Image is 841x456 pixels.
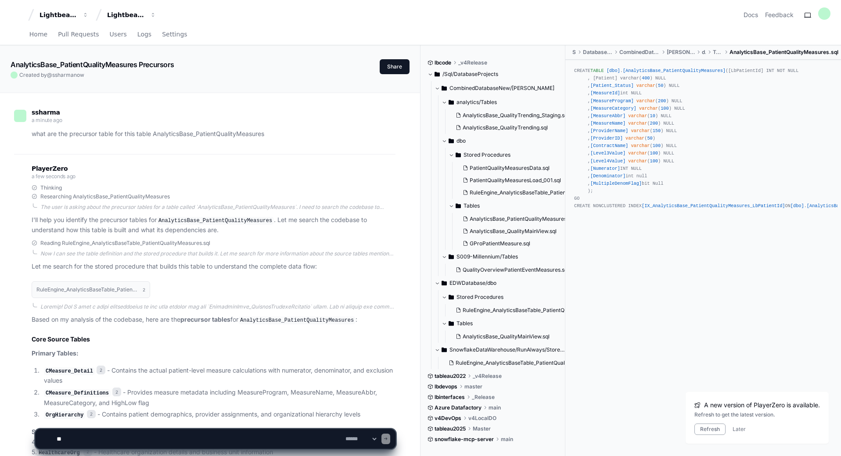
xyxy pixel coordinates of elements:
[40,204,395,211] div: The user is asking about the precursor tables for a table called `AnalyticsBase_PatientQualityMea...
[11,60,174,69] app-text-character-animate: AnalyticsBase_PatientQualityMeasures Precursors
[470,215,575,223] span: AnalyticsBase_PatientQualityMeasures.sql
[442,250,573,264] button: S009-Millennium/Tables
[590,158,625,164] span: [Level4Value]
[435,81,566,95] button: CombinedDatabaseNew/[PERSON_NAME]
[694,424,726,435] button: Refresh
[110,32,127,37] span: Users
[47,72,52,78] span: @
[631,143,650,148] span: varchar
[41,366,395,386] li: - Contains the actual patient-level measure calculations with numerator, denominator, and exclusi...
[137,25,151,45] a: Logs
[472,394,495,401] span: _Release
[435,276,566,290] button: EDWDatabase/dbo
[32,349,79,357] strong: Primary Tables:
[590,121,625,126] span: [MeasureName]
[104,7,160,23] button: Lightbeam Health Solutions
[590,128,628,133] span: [ProviderName]
[442,316,573,330] button: Tables
[470,240,530,247] span: GProPatientMeasure.sql
[653,128,661,133] span: 150
[442,134,573,148] button: dbo
[19,72,84,79] span: Created by
[40,240,210,247] span: Reading RuleEngine_AnalyticsBaseTable_PatientQualityMeasures.sql
[435,383,457,390] span: lbdevops
[458,59,487,66] span: _v4Release
[87,410,96,419] span: 2
[29,32,47,37] span: Home
[449,85,554,92] span: CombinedDatabaseNew/[PERSON_NAME]
[137,32,151,37] span: Logs
[97,366,105,374] span: 2
[40,193,170,200] span: Researching AnalyticsBase_PatientQualityMeasures
[162,25,187,45] a: Settings
[590,113,625,118] span: [MeasureAbbr]
[74,72,84,78] span: now
[452,122,569,134] button: AnalyticsBase_QualityTrending.sql
[459,237,575,250] button: GProPatientMeasure.sql
[647,136,652,141] span: 50
[238,316,356,324] code: AnalyticsBase_PatientQualityMeasures
[449,148,580,162] button: Stored Procedures
[380,59,410,74] button: Share
[574,67,832,210] div: CREATE . ([LbPatientId] INT NOT NULL , [Patient] varchar( ) NULL , ( ) NULL , int NULL , ( ) NULL...
[464,383,482,390] span: master
[730,49,838,56] span: AnalyticsBase_PatientQualityMeasures.sql
[445,357,568,369] button: RuleEngine_AnalyticsBaseTable_PatientQualityMeasure.sql
[744,11,758,19] a: Docs
[180,316,230,323] strong: precursor tables
[590,98,634,104] span: [MeasureProgram]
[628,121,647,126] span: varchar
[470,228,557,235] span: AnalyticsBase_QualityMainView.sql
[704,401,820,409] span: A new version of PlayerZero is available.
[44,367,95,375] code: CMeasure_Detail
[112,388,121,396] span: 2
[44,389,111,397] code: CMeasure_Definitions
[44,411,85,419] code: OrgHierarchy
[32,109,60,116] span: ssharma
[449,346,566,353] span: SnowflakeDataWarehouse/RunAlways/StoredProcedures
[713,49,722,56] span: Tables
[791,203,804,208] span: [dbo]
[435,404,482,411] span: Azure Datafactory
[40,303,395,310] div: Loremip! Dol S amet c adipi elitseddoeius te inc utla etdolor mag ali `EnimadminImve_QuisnosTrude...
[463,307,611,314] span: RuleEngine_AnalyticsBaseTable_PatientQualityMeasures.sql
[463,112,569,119] span: AnalyticsBase_QualityTrending_Staging.sql
[456,294,503,301] span: Stored Procedures
[32,215,395,235] p: I'll help you identify the precursor tables for . Let me search the codebase to understand how th...
[667,49,695,56] span: [PERSON_NAME]
[463,124,548,131] span: AnalyticsBase_QualityTrending.sql
[32,117,62,123] span: a minute ago
[625,136,644,141] span: varchar
[590,90,620,96] span: [MeasureId]
[449,136,454,146] svg: Directory
[765,11,794,19] button: Feedback
[157,217,274,225] code: AnalyticsBase_PatientQualityMeasures
[449,292,454,302] svg: Directory
[661,106,668,111] span: 100
[463,266,569,273] span: QualityOverviewPatientEventMeasures.sql
[32,335,395,344] h2: Core Source Tables
[449,251,454,262] svg: Directory
[702,49,706,56] span: dbo
[107,11,145,19] div: Lightbeam Health Solutions
[36,287,138,292] h1: RuleEngine_AnalyticsBaseTable_PatientQualityMeasures.sql
[442,71,498,78] span: /Sql/DatabaseProjects
[590,83,634,88] span: [Patient_Status]
[642,203,785,208] span: [IX_AnalyticsBase_PatientQualityMeasures_LbPatientId]
[40,250,395,257] div: Now I can see the table definition and the stored procedure that builds it. Let me search for mor...
[636,98,655,104] span: varchar
[456,137,466,144] span: dbo
[590,143,628,148] span: [ContractName]
[583,49,612,56] span: DatabaseProjects
[58,32,99,37] span: Pull Requests
[590,151,625,156] span: [Level3Value]
[590,106,636,111] span: [MeasureCategory]
[32,166,68,171] span: PlayerZero
[452,264,569,276] button: QualityOverviewPatientEventMeasures.sql
[658,98,666,104] span: 200
[442,95,573,109] button: analytics/Tables
[572,49,576,56] span: Sql
[58,25,99,45] a: Pull Requests
[456,99,497,106] span: analytics/Tables
[452,304,575,316] button: RuleEngine_AnalyticsBaseTable_PatientQualityMeasures.sql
